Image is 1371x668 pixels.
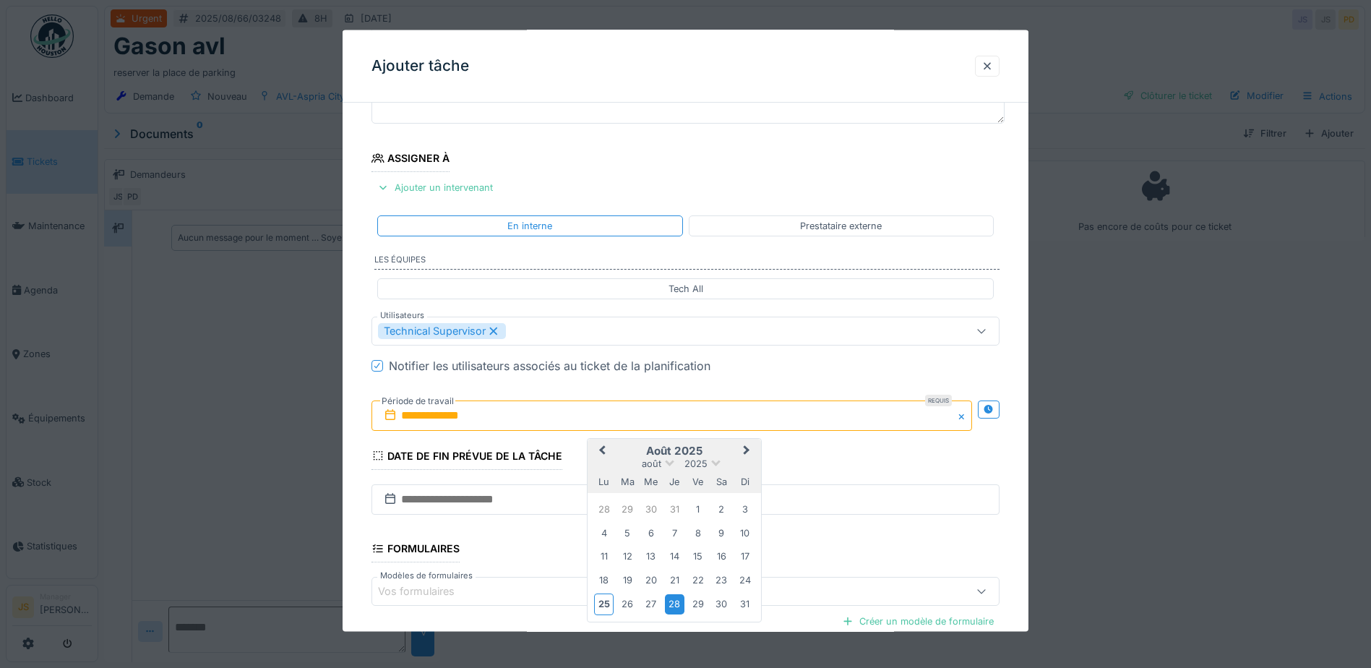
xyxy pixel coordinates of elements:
div: Month août, 2025 [593,497,757,616]
div: dimanche [735,471,755,491]
span: 2025 [684,458,708,468]
div: Requis [925,394,952,406]
div: Choose dimanche 31 août 2025 [735,594,755,614]
div: samedi [712,471,731,491]
div: Choose mercredi 13 août 2025 [641,547,661,566]
div: Choose dimanche 17 août 2025 [735,547,755,566]
div: Choose samedi 16 août 2025 [712,547,731,566]
button: Close [956,400,972,430]
div: Choose mercredi 20 août 2025 [641,570,661,589]
div: Choose jeudi 21 août 2025 [665,570,684,589]
span: août [642,458,661,468]
div: Choose vendredi 1 août 2025 [688,500,708,519]
div: Choose mercredi 6 août 2025 [641,523,661,542]
label: Période de travail [380,393,455,408]
div: Choose mardi 19 août 2025 [618,570,637,589]
div: Choose lundi 11 août 2025 [594,547,614,566]
div: Choose vendredi 29 août 2025 [688,594,708,614]
div: Choose samedi 2 août 2025 [712,500,731,519]
div: Technical Supervisor [378,322,506,338]
div: Choose samedi 30 août 2025 [712,594,731,614]
div: Choose dimanche 10 août 2025 [735,523,755,542]
div: Choose mardi 12 août 2025 [618,547,637,566]
label: Les équipes [374,253,1000,269]
div: Choose mardi 5 août 2025 [618,523,637,542]
div: Choose lundi 28 juillet 2025 [594,500,614,519]
div: Choose jeudi 7 août 2025 [665,523,684,542]
div: Choose mardi 26 août 2025 [618,594,637,614]
button: Next Month [736,440,760,463]
div: vendredi [688,471,708,491]
div: Choose lundi 4 août 2025 [594,523,614,542]
div: Choose dimanche 3 août 2025 [735,500,755,519]
div: Choose samedi 23 août 2025 [712,570,731,589]
label: Modèles de formulaires [377,570,476,582]
div: Notifier les utilisateurs associés au ticket de la planification [389,356,710,374]
div: Choose vendredi 22 août 2025 [688,570,708,589]
h2: août 2025 [588,444,761,457]
div: Date de fin prévue de la tâche [371,445,562,469]
div: mercredi [641,471,661,491]
div: Choose dimanche 24 août 2025 [735,570,755,589]
div: Choose jeudi 14 août 2025 [665,547,684,566]
div: Prestataire externe [800,218,882,232]
div: Choose vendredi 8 août 2025 [688,523,708,542]
div: Vos formulaires [378,583,475,599]
div: Choose jeudi 31 juillet 2025 [665,500,684,519]
div: Créer un modèle de formulaire [836,612,1000,631]
h3: Ajouter tâche [371,57,469,75]
div: Assigner à [371,147,450,172]
div: Choose mardi 29 juillet 2025 [618,500,637,519]
div: Choose jeudi 28 août 2025 [665,594,684,614]
div: lundi [594,471,614,491]
div: Choose vendredi 15 août 2025 [688,547,708,566]
div: Choose samedi 9 août 2025 [712,523,731,542]
div: Choose mercredi 30 juillet 2025 [641,500,661,519]
div: Choose lundi 25 août 2025 [594,594,614,615]
div: jeudi [665,471,684,491]
div: mardi [618,471,637,491]
div: Tech All [669,281,703,295]
div: Choose lundi 18 août 2025 [594,570,614,589]
div: Formulaires [371,537,460,562]
button: Previous Month [589,440,612,463]
div: Choose mercredi 27 août 2025 [641,594,661,614]
div: Ajouter un intervenant [371,178,499,197]
div: En interne [507,218,552,232]
label: Utilisateurs [377,309,427,321]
